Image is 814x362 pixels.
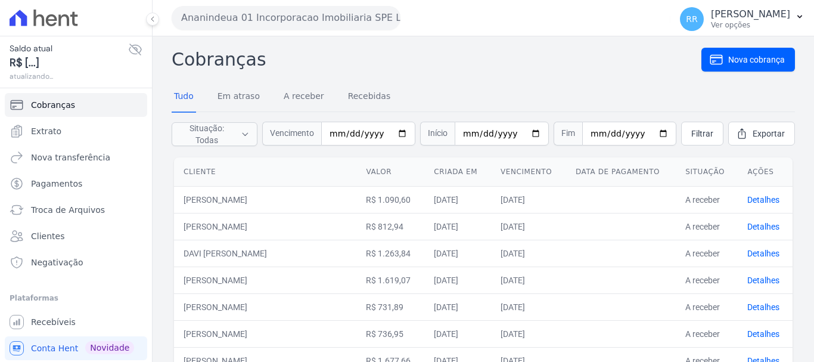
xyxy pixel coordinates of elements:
a: Detalhes [747,222,779,231]
td: [DATE] [424,293,491,320]
a: Detalhes [747,302,779,312]
td: DAVI [PERSON_NAME] [174,240,356,267]
td: R$ 812,94 [356,213,424,240]
span: Situação: Todas [179,122,234,146]
a: Conta Hent Novidade [5,336,147,360]
p: [PERSON_NAME] [711,8,790,20]
span: Filtrar [691,128,713,140]
a: A receber [281,82,327,113]
th: Vencimento [491,157,566,187]
a: Nova transferência [5,146,147,169]
a: Detalhes [747,276,779,285]
span: Recebíveis [31,316,76,328]
a: Nova cobrança [701,48,795,72]
td: [DATE] [491,267,566,293]
a: Tudo [172,82,196,113]
a: Negativação [5,250,147,274]
td: [DATE] [424,240,491,267]
span: R$ [...] [10,55,128,71]
span: Conta Hent [31,342,78,354]
button: Situação: Todas [172,122,257,146]
span: Exportar [753,128,785,140]
button: RR [PERSON_NAME] Ver opções [670,2,814,36]
td: [DATE] [424,320,491,347]
button: Ananindeua 01 Incorporacao Imobiliaria SPE LTDA [172,6,400,30]
td: A receber [676,186,738,213]
p: Ver opções [711,20,790,30]
a: Recebidas [346,82,393,113]
td: [PERSON_NAME] [174,213,356,240]
td: A receber [676,213,738,240]
td: [DATE] [424,186,491,213]
span: Vencimento [262,122,321,146]
td: R$ 736,95 [356,320,424,347]
a: Em atraso [215,82,262,113]
td: A receber [676,320,738,347]
td: R$ 1.090,60 [356,186,424,213]
h2: Cobranças [172,46,701,73]
span: Saldo atual [10,42,128,55]
span: Negativação [31,256,83,268]
a: Recebíveis [5,310,147,334]
span: Nova transferência [31,151,110,163]
td: [DATE] [491,213,566,240]
td: R$ 731,89 [356,293,424,320]
td: [PERSON_NAME] [174,293,356,320]
a: Cobranças [5,93,147,117]
td: [DATE] [491,240,566,267]
td: [DATE] [491,320,566,347]
a: Filtrar [681,122,723,146]
span: atualizando... [10,71,128,82]
th: Data de pagamento [566,157,676,187]
th: Criada em [424,157,491,187]
a: Exportar [728,122,795,146]
td: A receber [676,293,738,320]
td: A receber [676,267,738,293]
a: Detalhes [747,249,779,258]
th: Situação [676,157,738,187]
a: Troca de Arquivos [5,198,147,222]
td: [PERSON_NAME] [174,186,356,213]
td: [PERSON_NAME] [174,267,356,293]
span: RR [686,15,697,23]
span: Pagamentos [31,178,82,190]
span: Extrato [31,125,61,137]
td: A receber [676,240,738,267]
td: R$ 1.619,07 [356,267,424,293]
span: Clientes [31,230,64,242]
th: Ações [738,157,793,187]
td: [PERSON_NAME] [174,320,356,347]
a: Extrato [5,119,147,143]
a: Detalhes [747,195,779,205]
span: Nova cobrança [728,54,785,66]
span: Troca de Arquivos [31,204,105,216]
th: Valor [356,157,424,187]
span: Fim [554,122,582,146]
td: [DATE] [424,267,491,293]
div: Plataformas [10,291,142,305]
td: R$ 1.263,84 [356,240,424,267]
td: [DATE] [491,293,566,320]
th: Cliente [174,157,356,187]
a: Detalhes [747,329,779,339]
span: Cobranças [31,99,75,111]
td: [DATE] [424,213,491,240]
a: Pagamentos [5,172,147,196]
span: Novidade [85,341,134,354]
a: Clientes [5,224,147,248]
td: [DATE] [491,186,566,213]
span: Início [420,122,455,146]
